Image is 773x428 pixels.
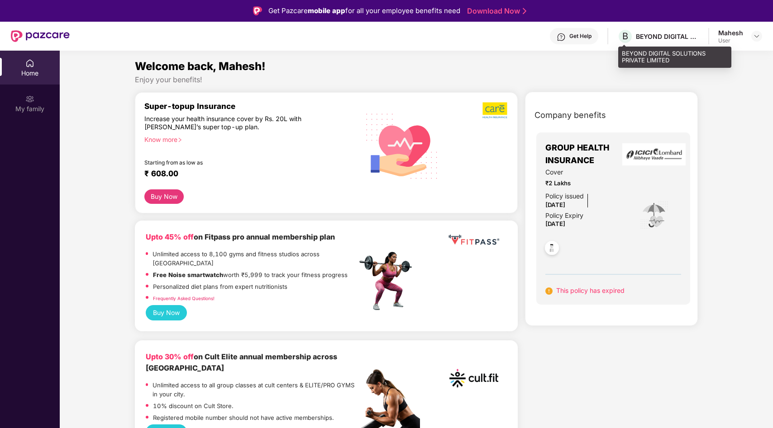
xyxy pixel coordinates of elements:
div: Know more [144,136,351,142]
img: Logo [253,6,262,15]
img: svg+xml;base64,PHN2ZyBpZD0iSG9tZSIgeG1sbnM9Imh0dHA6Ly93d3cudzMub3JnLzIwMDAvc3ZnIiB3aWR0aD0iMjAiIG... [25,59,34,68]
button: Buy Now [144,189,184,204]
p: Personalized diet plans from expert nutritionists [153,282,287,292]
div: ₹ 608.00 [144,169,348,180]
span: [DATE] [545,201,565,208]
p: worth ₹5,999 to track your fitness progress [153,270,348,280]
img: fpp.png [357,249,420,313]
p: Unlimited access to 8,100 gyms and fitness studios across [GEOGRAPHIC_DATA] [153,249,356,268]
p: 10% discount on Cult Store. [153,401,234,411]
img: svg+xml;base64,PHN2ZyB4bWxucz0iaHR0cDovL3d3dy53My5vcmcvMjAwMC9zdmciIHdpZHRoPSIxNiIgaGVpZ2h0PSIxNi... [545,287,553,295]
span: This policy has expired [556,287,625,294]
div: Policy issued [545,191,584,201]
img: icon [639,200,669,230]
div: BEYOND DIGITAL SOLUTIONS PRIVATE LIMITED [618,47,731,68]
span: [DATE] [545,220,565,227]
div: BEYOND DIGITAL SOLUTIONS PRIVATE LIMITED [636,32,699,41]
b: Upto 30% off [146,352,194,361]
span: Cover [545,167,627,177]
img: cult.png [447,351,501,405]
div: Enjoy your benefits! [135,75,698,85]
span: Company benefits [534,109,606,122]
span: B [622,31,628,42]
strong: Free Noise smartwatch [153,271,223,278]
a: Frequently Asked Questions! [153,296,215,301]
span: right [177,137,182,142]
button: Buy Now [146,305,187,320]
b: on Fitpass pro annual membership plan [146,232,335,241]
img: svg+xml;base64,PHN2ZyBpZD0iRHJvcGRvd24tMzJ4MzIiIHhtbG5zPSJodHRwOi8vd3d3LnczLm9yZy8yMDAwL3N2ZyIgd2... [753,33,760,40]
p: Registered mobile number should not have active memberships. [153,413,334,423]
div: Increase your health insurance cover by Rs. 20L with [PERSON_NAME]’s super top-up plan. [144,115,318,132]
div: Starting from as low as [144,159,318,165]
a: Download Now [467,6,524,16]
img: svg+xml;base64,PHN2ZyB4bWxucz0iaHR0cDovL3d3dy53My5vcmcvMjAwMC9zdmciIHhtbG5zOnhsaW5rPSJodHRwOi8vd3... [359,102,445,189]
img: b5dec4f62d2307b9de63beb79f102df3.png [482,102,508,119]
span: GROUP HEALTH INSURANCE [545,141,627,167]
img: insurerLogo [622,143,686,165]
div: Mahesh [718,28,743,37]
img: New Pazcare Logo [11,30,70,42]
img: svg+xml;base64,PHN2ZyB4bWxucz0iaHR0cDovL3d3dy53My5vcmcvMjAwMC9zdmciIHdpZHRoPSI0OC45NDMiIGhlaWdodD... [541,238,563,260]
img: fppp.png [447,231,501,248]
img: Stroke [523,6,526,16]
img: svg+xml;base64,PHN2ZyBpZD0iSGVscC0zMngzMiIgeG1sbnM9Imh0dHA6Ly93d3cudzMub3JnLzIwMDAvc3ZnIiB3aWR0aD... [557,33,566,42]
b: Upto 45% off [146,232,194,241]
img: svg+xml;base64,PHN2ZyB3aWR0aD0iMjAiIGhlaWdodD0iMjAiIHZpZXdCb3g9IjAgMCAyMCAyMCIgZmlsbD0ibm9uZSIgeG... [25,94,34,103]
span: Welcome back, Mahesh! [135,60,266,73]
div: Get Pazcare for all your employee benefits need [268,5,460,16]
div: Policy Expiry [545,211,583,221]
strong: mobile app [308,6,345,15]
div: Super-topup Insurance [144,102,357,111]
span: ₹2 Lakhs [545,179,627,188]
p: Unlimited access to all group classes at cult centers & ELITE/PRO GYMS in your city. [153,381,357,399]
div: User [718,37,743,44]
b: on Cult Elite annual membership across [GEOGRAPHIC_DATA] [146,352,337,372]
div: Get Help [569,33,592,40]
